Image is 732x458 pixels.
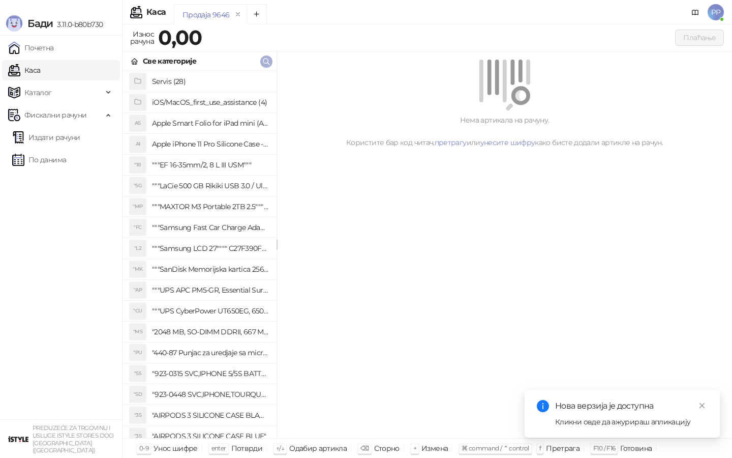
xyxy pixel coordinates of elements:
h4: """UPS CyberPower UT650EG, 650VA/360W , line-int., s_uko, desktop""" [152,303,268,319]
button: Add tab [247,4,267,24]
a: унесите шифру [480,138,535,147]
span: ↑/↓ [276,444,284,452]
h4: """MAXTOR M3 Portable 2TB 2.5"""" crni eksterni hard disk HX-M201TCB/GM""" [152,198,268,215]
h4: Apple Smart Folio for iPad mini (A17 Pro) - Sage [152,115,268,131]
div: "FC [130,219,146,236]
div: Потврди [231,442,263,455]
div: "L2 [130,240,146,256]
h4: """UPS APC PM5-GR, Essential Surge Arrest,5 utic_nica""" [152,282,268,298]
div: Нема артикала на рачуну. Користите бар код читач, или како бисте додали артикле на рачун. [289,114,720,148]
h4: "AIRPODS 3 SILICONE CASE BLACK" [152,407,268,423]
div: Претрага [546,442,579,455]
div: Готовина [620,442,652,455]
small: PREDUZEĆE ZA TRGOVINU I USLUGE ISTYLE STORES DOO [GEOGRAPHIC_DATA] ([GEOGRAPHIC_DATA]) [33,424,114,454]
a: По данима [12,150,66,170]
h4: "2048 MB, SO-DIMM DDRII, 667 MHz, Napajanje 1,8 0,1 V, Latencija CL5" [152,324,268,340]
div: "AP [130,282,146,298]
span: 3.11.0-b80b730 [53,20,103,29]
span: PP [708,4,724,20]
span: Бади [27,17,53,30]
span: ⌘ command / ⌃ control [462,444,529,452]
h4: """Samsung LCD 27"""" C27F390FHUXEN""" [152,240,268,256]
div: Одабир артикла [289,442,347,455]
span: + [413,444,416,452]
span: Каталог [24,82,52,103]
span: f [539,444,541,452]
div: "CU [130,303,146,319]
img: 64x64-companyLogo-77b92cf4-9946-4f36-9751-bf7bb5fd2c7d.png [8,429,28,449]
div: "MP [130,198,146,215]
span: info-circle [537,400,549,412]
div: "MK [130,261,146,277]
div: Нова верзија је доступна [555,400,708,412]
div: "S5 [130,365,146,382]
div: Све категорије [143,55,196,67]
div: "SD [130,386,146,403]
a: претрагу [435,138,467,147]
span: Фискални рачуни [24,105,86,125]
div: "18 [130,157,146,173]
a: Документација [687,4,704,20]
div: Износ рачуна [128,27,156,48]
h4: "923-0448 SVC,IPHONE,TOURQUE DRIVER KIT .65KGF- CM Šrafciger " [152,386,268,403]
h4: """LaCie 500 GB Rikiki USB 3.0 / Ultra Compact & Resistant aluminum / USB 3.0 / 2.5""""""" [152,178,268,194]
h4: """Samsung Fast Car Charge Adapter, brzi auto punja_, boja crna""" [152,219,268,236]
h4: """SanDisk Memorijska kartica 256GB microSDXC sa SD adapterom SDSQXA1-256G-GN6MA - Extreme PLUS, ... [152,261,268,277]
a: Close [696,400,708,411]
div: grid [123,71,277,438]
a: Почетна [8,38,54,58]
strong: 0,00 [158,25,202,50]
span: close [698,402,706,409]
h4: iOS/MacOS_first_use_assistance (4) [152,94,268,110]
h4: "AIRPODS 3 SILICONE CASE BLUE" [152,428,268,444]
img: Logo [6,15,22,32]
h4: Servis (28) [152,73,268,90]
span: ⌫ [360,444,369,452]
div: AI [130,136,146,152]
h4: Apple iPhone 11 Pro Silicone Case - Black [152,136,268,152]
span: enter [211,444,226,452]
div: Кликни овде да ажурираш апликацију [555,416,708,427]
div: Сторно [374,442,400,455]
span: 0-9 [139,444,148,452]
div: Каса [146,8,166,16]
h4: """EF 16-35mm/2, 8 L III USM""" [152,157,268,173]
a: Каса [8,60,40,80]
h4: "923-0315 SVC,IPHONE 5/5S BATTERY REMOVAL TRAY Držač za iPhone sa kojim se otvara display [152,365,268,382]
div: "3S [130,407,146,423]
button: remove [231,10,245,19]
div: Унос шифре [154,442,198,455]
div: "MS [130,324,146,340]
div: "5G [130,178,146,194]
div: Продаја 9646 [182,9,229,20]
a: Издати рачуни [12,127,80,148]
h4: "440-87 Punjac za uredjaje sa micro USB portom 4/1, Stand." [152,345,268,361]
span: F10 / F16 [593,444,615,452]
button: Плаћање [675,30,724,46]
div: "3S [130,428,146,444]
div: Измена [421,442,448,455]
div: AS [130,115,146,131]
div: "PU [130,345,146,361]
